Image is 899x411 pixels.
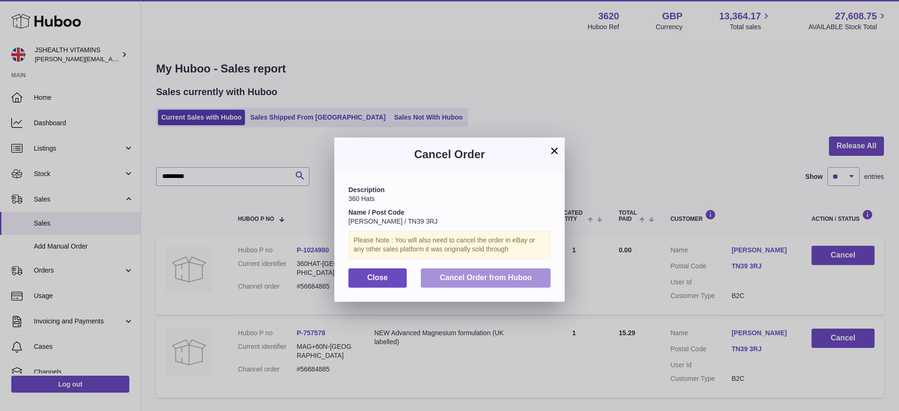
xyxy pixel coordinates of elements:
span: 360 Hats [348,195,375,202]
span: Close [367,274,388,282]
span: Cancel Order from Huboo [440,274,532,282]
button: Cancel Order from Huboo [421,268,551,288]
div: Please Note : You will also need to cancel the order in eBay or any other sales platform it was o... [348,231,551,259]
strong: Name / Post Code [348,209,404,216]
button: Close [348,268,407,288]
h3: Cancel Order [348,147,551,162]
button: × [549,145,560,156]
span: [PERSON_NAME] / TN39 3RJ [348,218,438,225]
strong: Description [348,186,385,193]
